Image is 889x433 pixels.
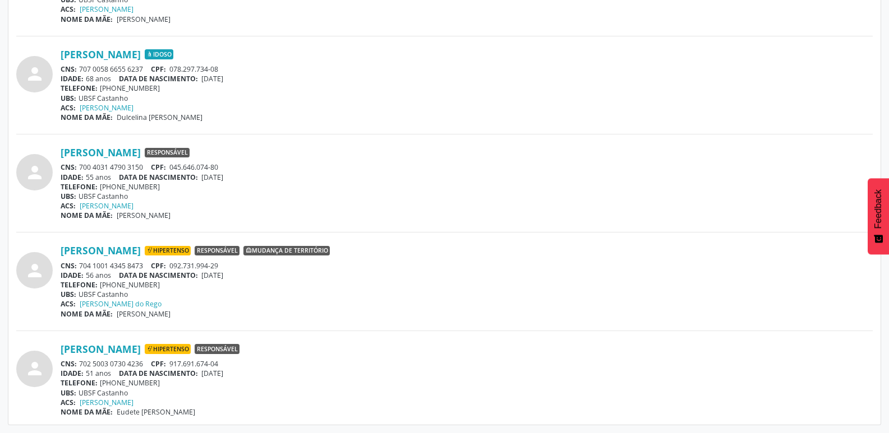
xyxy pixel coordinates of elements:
[61,388,76,398] span: UBS:
[61,94,76,103] span: UBS:
[61,103,76,113] span: ACS:
[61,261,77,271] span: CNS:
[61,261,873,271] div: 704 1001 4345 8473
[117,15,171,24] span: [PERSON_NAME]
[151,162,166,172] span: CPF:
[117,211,171,220] span: [PERSON_NAME]
[201,173,223,182] span: [DATE]
[61,359,77,369] span: CNS:
[61,271,84,280] span: IDADE:
[61,192,873,201] div: UBSF Castanho
[61,4,76,14] span: ACS:
[80,103,133,113] a: [PERSON_NAME]
[61,309,113,319] span: NOME DA MÃE:
[61,271,873,280] div: 56 anos
[61,74,84,83] span: IDADE:
[873,189,883,229] span: Feedback
[195,246,239,256] span: Responsável
[61,162,77,172] span: CNS:
[61,15,113,24] span: NOME DA MÃE:
[61,113,113,122] span: NOME DA MÃE:
[61,290,873,299] div: UBSF Castanho
[119,369,198,378] span: DATA DE NASCIMENTO:
[61,64,873,74] div: 707 0058 6655 6237
[151,359,166,369] span: CPF:
[119,173,198,182] span: DATA DE NASCIMENTO:
[61,64,77,74] span: CNS:
[25,64,45,84] i: person
[243,246,330,256] span: Mudança de território
[61,74,873,83] div: 68 anos
[61,378,98,388] span: TELEFONE:
[25,260,45,281] i: person
[151,261,166,271] span: CPF:
[61,173,84,182] span: IDADE:
[61,398,76,407] span: ACS:
[61,359,873,369] div: 702 5003 0730 4236
[61,299,76,309] span: ACS:
[80,299,162,309] a: [PERSON_NAME] do Rego
[61,192,76,201] span: UBS:
[61,182,98,192] span: TELEFONE:
[61,201,76,211] span: ACS:
[61,94,873,103] div: UBSF Castanho
[145,49,173,59] span: Idoso
[61,244,141,257] a: [PERSON_NAME]
[61,146,141,159] a: [PERSON_NAME]
[25,162,45,183] i: person
[61,162,873,172] div: 700 4031 4790 3150
[61,369,84,378] span: IDADE:
[119,271,198,280] span: DATA DE NASCIMENTO:
[61,182,873,192] div: [PHONE_NUMBER]
[201,74,223,83] span: [DATE]
[80,4,133,14] a: [PERSON_NAME]
[61,211,113,220] span: NOME DA MÃE:
[868,178,889,254] button: Feedback - Mostrar pesquisa
[169,64,218,74] span: 078.297.734-08
[201,271,223,280] span: [DATE]
[201,369,223,378] span: [DATE]
[80,398,133,407] a: [PERSON_NAME]
[61,378,873,388] div: [PHONE_NUMBER]
[61,83,98,93] span: TELEFONE:
[145,148,190,158] span: Responsável
[151,64,166,74] span: CPF:
[169,359,218,369] span: 917.691.674-04
[117,407,195,417] span: Eudete [PERSON_NAME]
[61,83,873,93] div: [PHONE_NUMBER]
[117,309,171,319] span: [PERSON_NAME]
[61,280,98,290] span: TELEFONE:
[61,369,873,378] div: 51 anos
[61,407,113,417] span: NOME DA MÃE:
[25,358,45,379] i: person
[61,173,873,182] div: 55 anos
[80,201,133,211] a: [PERSON_NAME]
[145,344,191,354] span: Hipertenso
[61,48,141,60] a: [PERSON_NAME]
[61,280,873,290] div: [PHONE_NUMBER]
[169,261,218,271] span: 092.731.994-29
[119,74,198,83] span: DATA DE NASCIMENTO:
[61,388,873,398] div: UBSF Castanho
[61,343,141,355] a: [PERSON_NAME]
[61,290,76,299] span: UBS:
[169,162,218,172] span: 045.646.074-80
[117,113,202,122] span: Dulcelina [PERSON_NAME]
[195,344,239,354] span: Responsável
[145,246,191,256] span: Hipertenso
